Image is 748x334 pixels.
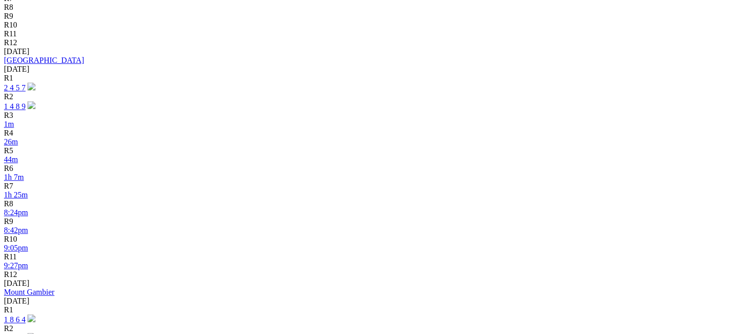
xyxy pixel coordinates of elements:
[4,164,744,173] div: R6
[4,306,744,314] div: R1
[4,182,744,191] div: R7
[4,297,744,306] div: [DATE]
[4,279,744,288] div: [DATE]
[4,47,744,56] div: [DATE]
[4,65,744,74] div: [DATE]
[4,92,744,101] div: R2
[4,199,744,208] div: R8
[4,74,744,83] div: R1
[4,270,744,279] div: R12
[4,38,744,47] div: R12
[28,101,35,109] img: play-circle.svg
[4,173,24,181] a: 1h 7m
[4,261,28,270] a: 9:27pm
[4,288,55,296] a: Mount Gambier
[28,83,35,90] img: play-circle.svg
[4,12,744,21] div: R9
[4,155,18,164] a: 44m
[4,146,744,155] div: R5
[4,29,744,38] div: R11
[4,21,744,29] div: R10
[4,324,744,333] div: R2
[28,314,35,322] img: play-circle.svg
[4,315,26,324] a: 1 8 6 4
[4,102,26,111] a: 1 4 8 9
[4,208,28,217] a: 8:24pm
[4,3,744,12] div: R8
[4,244,28,252] a: 9:05pm
[4,226,28,234] a: 8:42pm
[4,129,744,138] div: R4
[4,252,744,261] div: R11
[4,191,28,199] a: 1h 25m
[4,111,744,120] div: R3
[4,138,18,146] a: 26m
[4,56,84,64] a: [GEOGRAPHIC_DATA]
[4,235,744,244] div: R10
[4,120,14,128] a: 1m
[4,217,744,226] div: R9
[4,83,26,92] a: 2 4 5 7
